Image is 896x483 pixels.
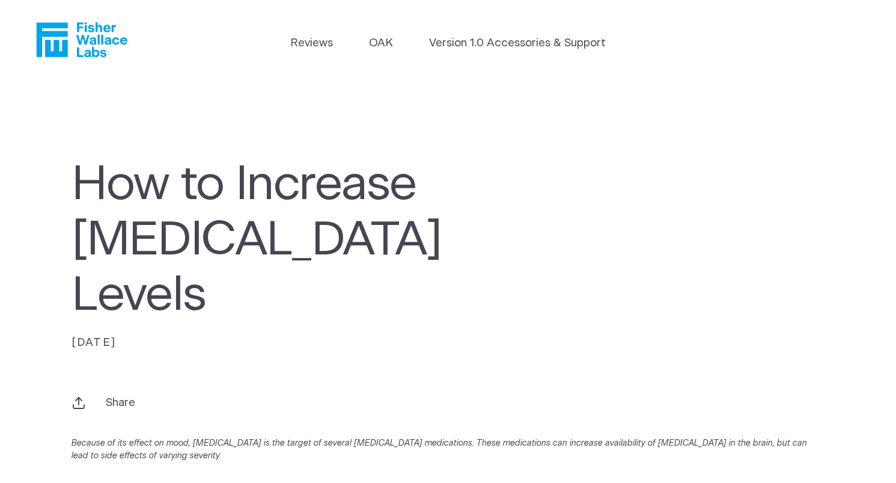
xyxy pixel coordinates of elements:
a: Reviews [290,35,333,52]
a: Fisher Wallace [36,22,127,57]
time: [DATE] [72,337,116,348]
span: Because of its effect on mood, [MEDICAL_DATA] is the target of several [MEDICAL_DATA] medications... [72,437,824,463]
a: Version 1.0 Accessories & Support [429,35,606,52]
button: Share [72,385,157,421]
a: OAK [369,35,393,52]
h1: How to Increase [MEDICAL_DATA] Levels [72,158,571,323]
